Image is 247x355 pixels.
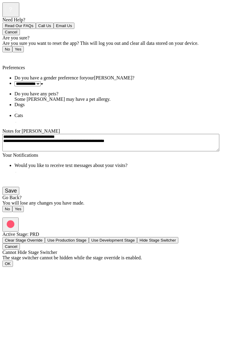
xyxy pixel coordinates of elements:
[2,65,25,70] span: Preferences
[2,187,19,195] button: Save
[2,35,245,41] div: Are you sure?
[137,237,178,243] button: Hide Stage Switcher
[2,23,36,29] button: Read Our FAQs
[14,97,111,102] span: Some [PERSON_NAME] may have a pet allergy.
[2,29,20,35] button: Cancel
[36,23,54,29] button: Call Us
[2,237,45,243] button: Clear Stage Override
[14,91,245,97] div: Do you have any pets?
[2,232,245,237] div: Active Stage: PRD
[14,102,245,107] div: Dogs
[2,261,13,267] button: OK
[2,206,12,212] button: No
[12,206,24,212] button: Yes
[45,237,89,243] button: Use Production Stage
[2,128,245,134] div: Notes for [PERSON_NAME]
[14,75,245,81] div: Do you have a gender preference for your [PERSON_NAME]?
[2,195,245,200] div: Go Back?
[2,46,12,52] button: No
[2,17,245,23] div: Need Help?
[89,237,137,243] button: Use Development Stage
[2,250,245,255] div: Cannot Hide Stage Switcher
[2,54,16,59] a: Back
[2,255,245,261] div: The stage switcher cannot be hidden while the stage override is enabled.
[14,163,245,168] div: Would you like to receive text messages about your visits?
[12,46,24,52] button: Yes
[6,54,16,59] span: Back
[2,41,245,46] div: Are you sure you want to reset the app? This will log you out and clear all data stored on your d...
[2,200,245,206] div: You will lose any changes you have made.
[54,23,74,29] button: Email Us
[2,243,20,250] button: Cancel
[14,113,245,118] div: Cats
[2,153,245,158] div: Your Notifications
